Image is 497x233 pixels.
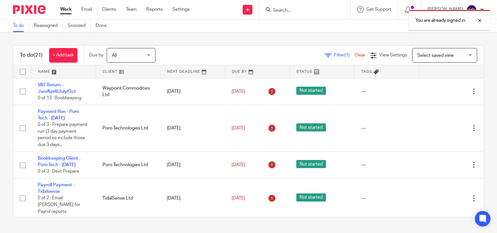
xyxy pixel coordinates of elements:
a: Payroll Payment - Tidalsense [38,183,74,194]
a: VAT Return - Jan/April/July/Oct [38,83,76,94]
td: TidalSense Ltd [96,178,161,218]
span: 0 of 3 · Dext Prepare [38,169,79,174]
td: Waypoint Commodities Ltd [96,78,161,105]
a: Email [81,6,92,13]
a: Work [60,6,72,13]
div: --- [361,162,413,168]
span: Not started [296,123,326,131]
a: Settings [172,6,190,13]
td: [DATE] [160,78,225,105]
span: [DATE] [232,89,245,94]
span: (21) [34,53,43,58]
td: Poro Technologies Ltd [96,105,161,152]
td: [DATE] [160,105,225,152]
a: Team [126,6,137,13]
a: Clients [102,6,116,13]
a: Reports [146,6,163,13]
a: Snoozed [68,19,91,32]
a: + Add task [49,48,77,63]
span: [DATE] [232,163,245,167]
span: Filter [334,53,355,57]
a: Bookkeeping Client - Poro Tech - [DATE] [38,156,81,167]
a: Reassigned [34,19,63,32]
td: [DATE] [160,152,225,178]
span: 0 of 13 · Bookkeeping [38,96,81,100]
span: Not started [296,160,326,168]
p: Due by [89,52,103,58]
span: View Settings [379,53,407,57]
span: Select saved view [417,53,454,58]
a: Clear [355,53,365,57]
div: --- [361,125,413,131]
p: You are already signed in. [415,17,466,24]
h1: To do [20,52,43,59]
span: All [112,53,117,58]
div: --- [361,88,413,95]
div: --- [361,195,413,202]
span: 0 of 3 · Prepare payment run (3 day payment period so include those due 3 days... [38,123,87,147]
span: Not started [296,193,326,202]
span: (1) [344,53,350,57]
span: [DATE] [232,126,245,130]
a: To do [13,19,29,32]
span: Not started [296,87,326,95]
a: Payment Run - Poro Tech - [DATE] [38,109,79,120]
td: Poro Technologies Ltd [96,152,161,178]
img: svg%3E [466,5,477,15]
a: Done [96,19,112,32]
td: [DATE] [160,178,225,218]
span: 0 of 2 · Email [PERSON_NAME] for Payrol reports [38,196,80,214]
span: Tags [361,70,372,73]
span: [DATE] [232,196,245,201]
img: Pixie [13,5,46,14]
